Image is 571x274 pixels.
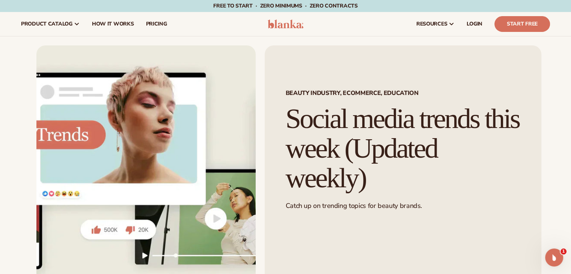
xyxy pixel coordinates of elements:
[461,12,488,36] a: LOGIN
[286,104,520,193] h1: Social media trends this week (Updated weekly)
[21,21,72,27] span: product catalog
[140,12,173,36] a: pricing
[410,12,461,36] a: resources
[467,21,482,27] span: LOGIN
[268,20,303,29] img: logo
[286,201,422,210] span: Catch up on trending topics for beauty brands.
[213,2,357,9] span: Free to start · ZERO minimums · ZERO contracts
[15,12,86,36] a: product catalog
[545,248,563,266] iframe: Intercom live chat
[416,21,447,27] span: resources
[92,21,134,27] span: How It Works
[560,248,566,254] span: 1
[286,90,520,96] span: Beauty Industry, Ecommerce, Education
[494,16,550,32] a: Start Free
[146,21,167,27] span: pricing
[86,12,140,36] a: How It Works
